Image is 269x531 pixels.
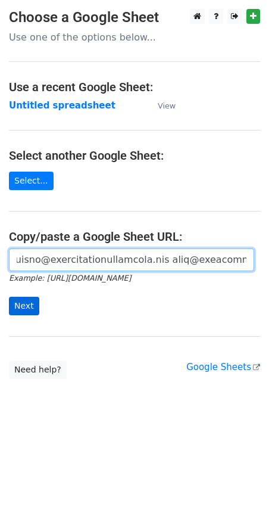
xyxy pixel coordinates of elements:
[9,100,115,111] a: Untitled spreadsheet
[158,101,176,110] small: View
[9,148,260,163] h4: Select another Google Sheet:
[186,362,260,372] a: Google Sheets
[9,274,131,282] small: Example: [URL][DOMAIN_NAME]
[9,229,260,244] h4: Copy/paste a Google Sheet URL:
[9,249,254,271] input: Paste your Google Sheet URL here
[9,31,260,44] p: Use one of the options below...
[209,474,269,531] iframe: Chat Widget
[146,100,176,111] a: View
[9,172,54,190] a: Select...
[9,361,67,379] a: Need help?
[9,9,260,26] h3: Choose a Google Sheet
[9,80,260,94] h4: Use a recent Google Sheet:
[9,297,39,315] input: Next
